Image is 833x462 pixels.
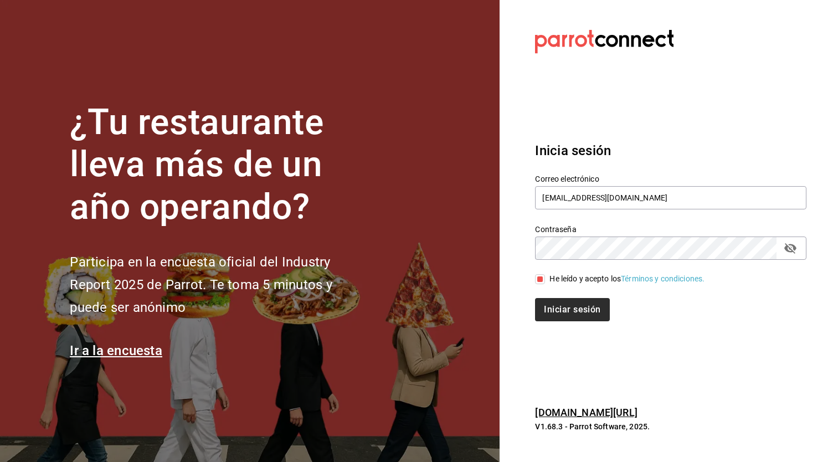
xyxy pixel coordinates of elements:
h1: ¿Tu restaurante lleva más de un año operando? [70,101,369,229]
input: Ingresa tu correo electrónico [535,186,806,209]
p: V1.68.3 - Parrot Software, 2025. [535,421,806,432]
a: Términos y condiciones. [621,274,705,283]
a: Ir a la encuesta [70,343,162,358]
div: He leído y acepto los [549,273,705,285]
h2: Participa en la encuesta oficial del Industry Report 2025 de Parrot. Te toma 5 minutos y puede se... [70,251,369,319]
label: Contraseña [535,225,806,233]
button: passwordField [781,239,800,258]
label: Correo electrónico [535,174,806,182]
button: Iniciar sesión [535,298,609,321]
a: [DOMAIN_NAME][URL] [535,407,637,418]
h3: Inicia sesión [535,141,806,161]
